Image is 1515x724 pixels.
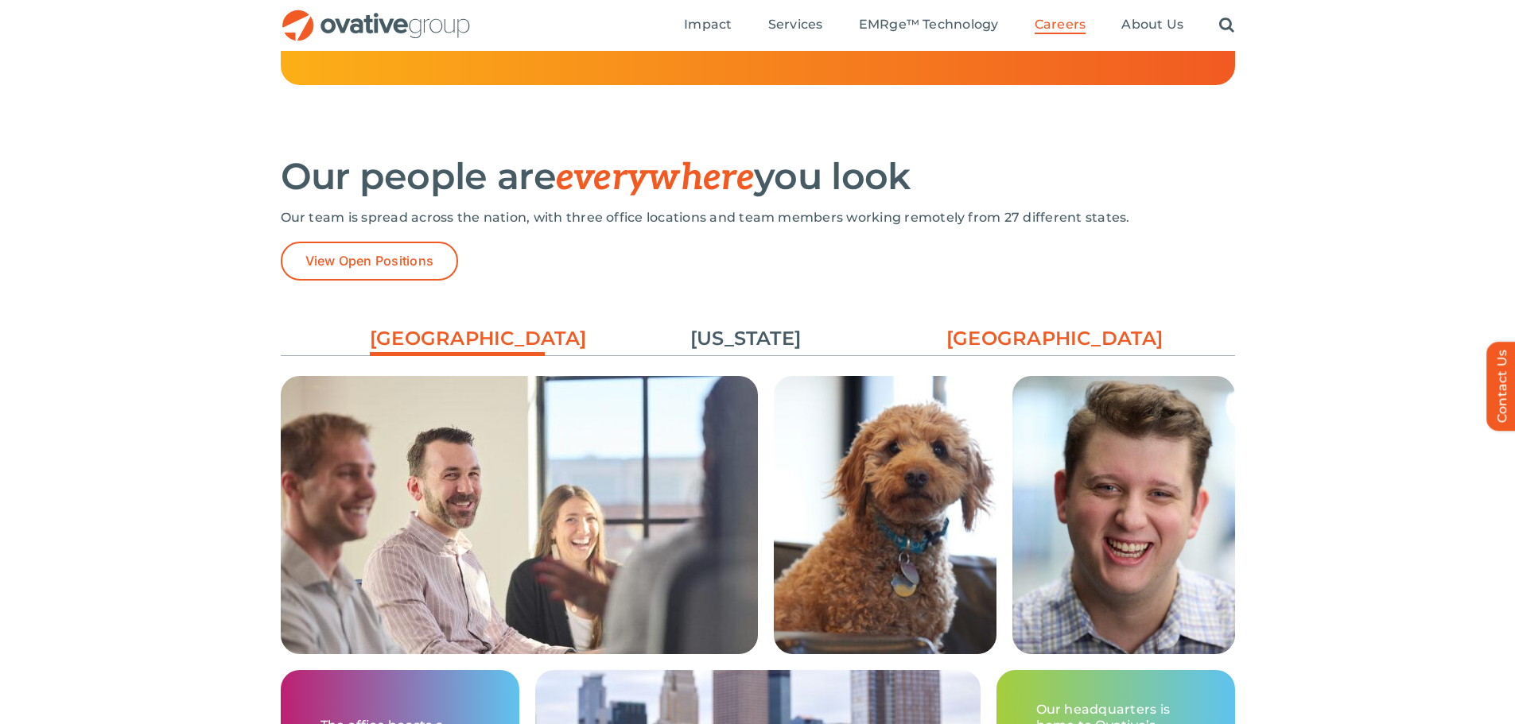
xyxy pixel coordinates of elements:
[281,8,472,23] a: OG_Full_horizontal_RGB
[281,242,459,281] a: View Open Positions
[859,17,999,33] span: EMRge™ Technology
[1035,17,1086,34] a: Careers
[305,254,434,269] span: View Open Positions
[281,157,1235,198] h2: Our people are you look
[658,325,833,352] a: [US_STATE]
[1012,376,1235,654] img: Careers – Minneapolis Grid 3
[1121,17,1183,33] span: About Us
[859,17,999,34] a: EMRge™ Technology
[768,17,823,34] a: Services
[768,17,823,33] span: Services
[281,210,1235,226] p: Our team is spread across the nation, with three office locations and team members working remote...
[774,376,996,654] img: Careers – Minneapolis Grid 4
[1121,17,1183,34] a: About Us
[1219,17,1234,34] a: Search
[370,325,545,360] a: [GEOGRAPHIC_DATA]
[556,156,754,200] span: everywhere
[684,17,732,34] a: Impact
[1035,17,1086,33] span: Careers
[281,317,1235,360] ul: Post Filters
[946,325,1121,352] a: [GEOGRAPHIC_DATA]
[684,17,732,33] span: Impact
